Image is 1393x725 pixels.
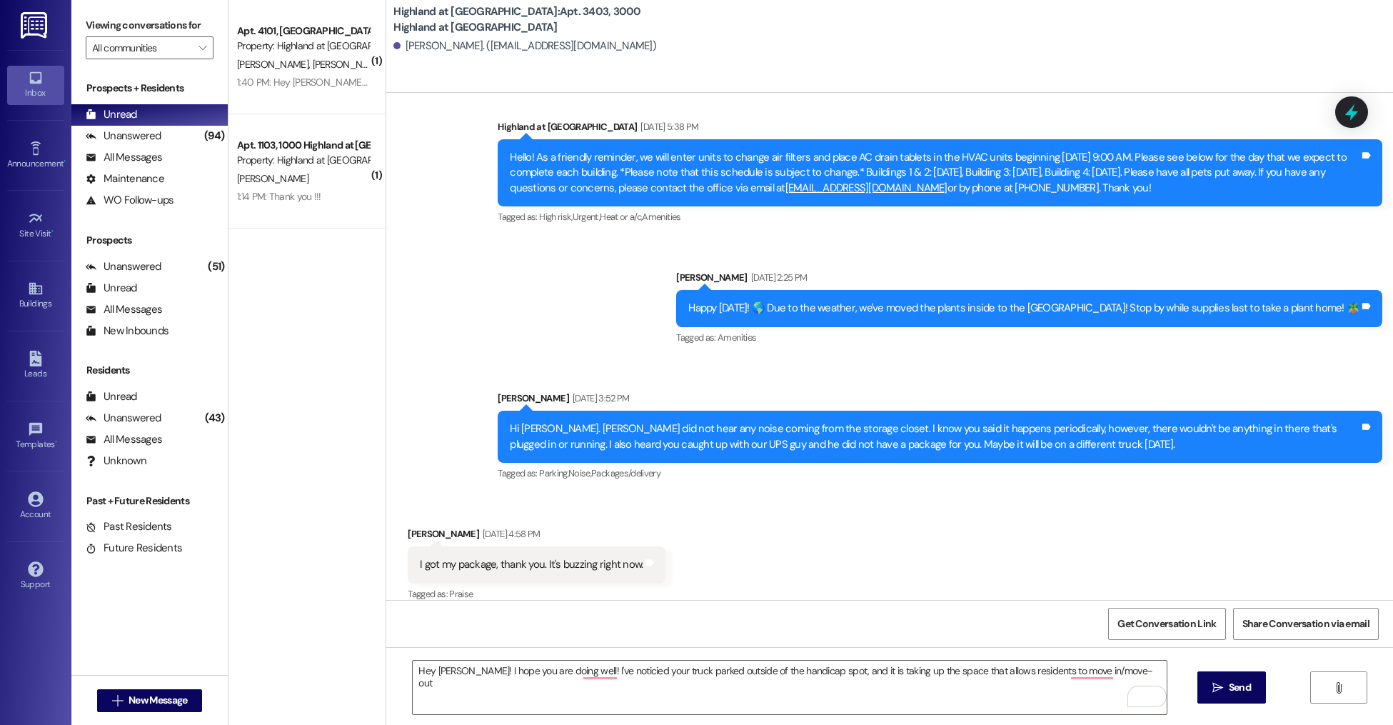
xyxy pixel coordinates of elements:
[7,487,64,526] a: Account
[86,259,161,274] div: Unanswered
[498,463,1382,484] div: Tagged as:
[7,417,64,456] a: Templates •
[86,432,162,447] div: All Messages
[539,211,573,223] span: High risk ,
[204,256,228,278] div: (51)
[420,557,643,572] div: I got my package, thank you. It's buzzing right now.
[237,138,369,153] div: Apt. 1103, 1000 Highland at [GEOGRAPHIC_DATA]
[21,12,50,39] img: ResiDesk Logo
[7,346,64,385] a: Leads
[7,276,64,315] a: Buildings
[1229,680,1251,695] span: Send
[676,270,1382,290] div: [PERSON_NAME]
[86,519,172,534] div: Past Residents
[7,206,64,245] a: Site Visit •
[55,437,57,447] span: •
[568,467,591,479] span: Noise ,
[569,391,630,406] div: [DATE] 3:52 PM
[237,76,473,89] div: 1:40 PM: Hey [PERSON_NAME]! Thanks for the heads up!
[573,211,600,223] span: Urgent ,
[71,494,228,509] div: Past + Future Residents
[86,150,162,165] div: All Messages
[237,172,308,185] span: [PERSON_NAME]
[393,4,679,35] b: Highland at [GEOGRAPHIC_DATA]: Apt. 3403, 3000 Highland at [GEOGRAPHIC_DATA]
[449,588,473,600] span: Praise
[51,226,54,236] span: •
[498,206,1382,227] div: Tagged as:
[201,407,228,429] div: (43)
[408,584,665,604] div: Tagged as:
[237,153,369,168] div: Property: Highland at [GEOGRAPHIC_DATA]
[86,171,164,186] div: Maintenance
[97,689,203,712] button: New Message
[1233,608,1379,640] button: Share Conversation via email
[71,81,228,96] div: Prospects + Residents
[112,695,123,706] i: 
[201,125,228,147] div: (94)
[7,557,64,596] a: Support
[86,324,169,339] div: New Inbounds
[71,233,228,248] div: Prospects
[498,391,1382,411] div: [PERSON_NAME]
[86,281,137,296] div: Unread
[1197,671,1267,704] button: Send
[408,526,665,546] div: [PERSON_NAME]
[86,454,146,469] div: Unknown
[479,526,540,541] div: [DATE] 4:58 PM
[510,421,1359,452] div: Hi [PERSON_NAME]. [PERSON_NAME] did not hear any noise coming from the storage closet. I know you...
[676,327,1382,348] div: Tagged as:
[1242,616,1369,631] span: Share Conversation via email
[498,119,1382,139] div: Highland at [GEOGRAPHIC_DATA]
[237,39,369,54] div: Property: Highland at [GEOGRAPHIC_DATA]
[237,24,369,39] div: Apt. 4101, [GEOGRAPHIC_DATA] at [GEOGRAPHIC_DATA]
[1108,608,1225,640] button: Get Conversation Link
[86,193,174,208] div: WO Follow-ups
[539,467,568,479] span: Parking ,
[313,58,384,71] span: [PERSON_NAME]
[600,211,642,223] span: Heat or a/c ,
[642,211,680,223] span: Amenities
[748,270,808,285] div: [DATE] 2:25 PM
[86,411,161,426] div: Unanswered
[237,190,321,203] div: 1:14 PM: Thank you !!!
[198,42,206,54] i: 
[1333,682,1344,694] i: 
[86,541,182,556] div: Future Residents
[785,181,947,195] a: [EMAIL_ADDRESS][DOMAIN_NAME]
[718,331,756,344] span: Amenities
[637,119,698,134] div: [DATE] 5:38 PM
[86,389,137,404] div: Unread
[393,39,656,54] div: [PERSON_NAME]. ([EMAIL_ADDRESS][DOMAIN_NAME])
[7,66,64,104] a: Inbox
[86,129,161,144] div: Unanswered
[413,661,1166,714] textarea: To enrich screen reader interactions, please activate Accessibility in Grammarly extension settings
[510,150,1359,196] div: Hello! As a friendly reminder, we will enter units to change air filters and place AC drain table...
[92,36,191,59] input: All communities
[86,14,213,36] label: Viewing conversations for
[1117,616,1216,631] span: Get Conversation Link
[86,107,137,122] div: Unread
[86,302,162,317] div: All Messages
[71,363,228,378] div: Residents
[688,301,1359,316] div: Happy [DATE]! 🌎 Due to the weather, we've moved the plants inside to the [GEOGRAPHIC_DATA]! Stop ...
[64,156,66,166] span: •
[1212,682,1223,694] i: 
[237,58,313,71] span: [PERSON_NAME]
[591,467,660,479] span: Packages/delivery
[129,693,187,708] span: New Message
